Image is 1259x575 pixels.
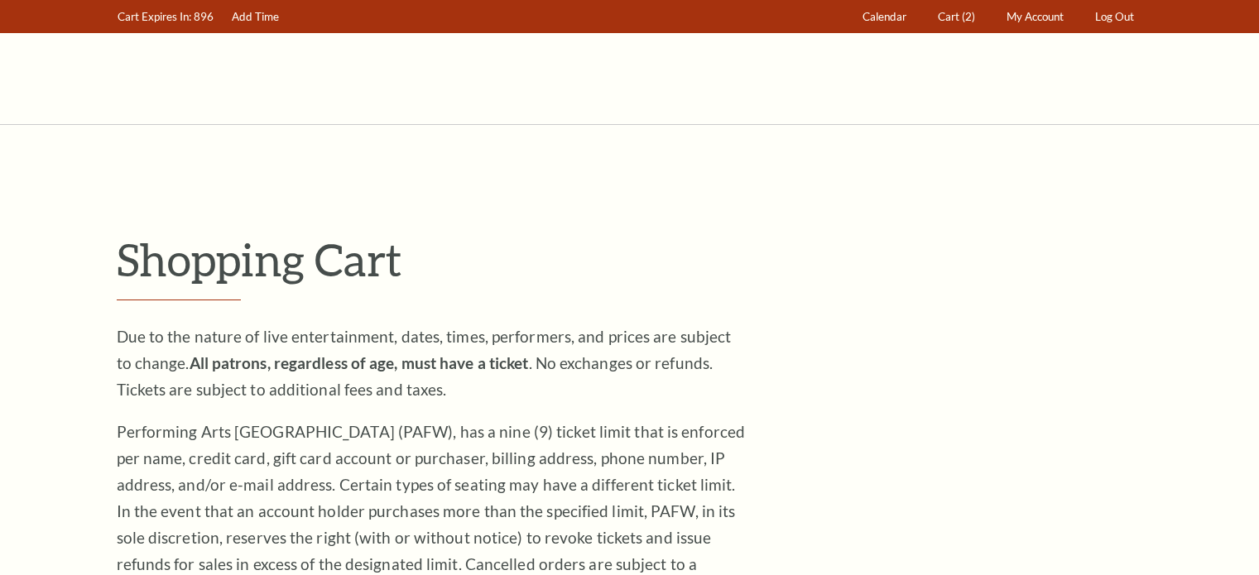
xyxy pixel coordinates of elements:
[998,1,1071,33] a: My Account
[1007,10,1064,23] span: My Account
[223,1,286,33] a: Add Time
[194,10,214,23] span: 896
[863,10,906,23] span: Calendar
[938,10,959,23] span: Cart
[117,232,1143,286] p: Shopping Cart
[1087,1,1141,33] a: Log Out
[854,1,914,33] a: Calendar
[930,1,983,33] a: Cart (2)
[118,10,191,23] span: Cart Expires In:
[190,353,529,372] strong: All patrons, regardless of age, must have a ticket
[117,327,732,399] span: Due to the nature of live entertainment, dates, times, performers, and prices are subject to chan...
[962,10,975,23] span: (2)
